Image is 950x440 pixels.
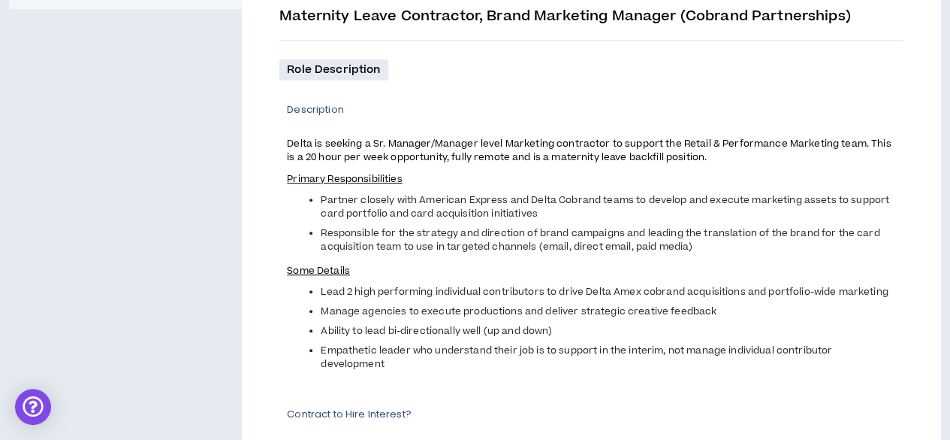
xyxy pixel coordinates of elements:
[321,285,888,299] span: Lead 2 high performing individual contributors to drive Delta Amex cobrand acquisitions and portf...
[15,389,51,425] div: Open Intercom Messenger
[321,305,716,318] span: Manage agencies to execute productions and deliver strategic creative feedback
[321,324,552,338] span: Ability to lead bi-directionally well (up and down)
[321,193,889,220] span: Partner closely with American Express and Delta Cobrand teams to develop and execute marketing as...
[287,103,892,117] p: Description
[279,6,903,28] p: Maternity Leave Contractor, Brand Marketing Manager (Cobrand Partnerships)
[287,408,903,421] p: Contract to Hire Interest?
[287,264,350,278] span: Some Details
[287,172,402,186] span: Primary Responsibilities
[321,344,832,371] span: Empathetic leader who understand their job is to support in the interim, not manage individual co...
[321,226,879,253] span: Responsible for the strategy and direction of brand campaigns and leading the translation of the ...
[287,137,891,164] span: Delta is seeking a Sr. Manager/Manager level Marketing contractor to support the Retail & Perform...
[279,59,388,80] p: Role Description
